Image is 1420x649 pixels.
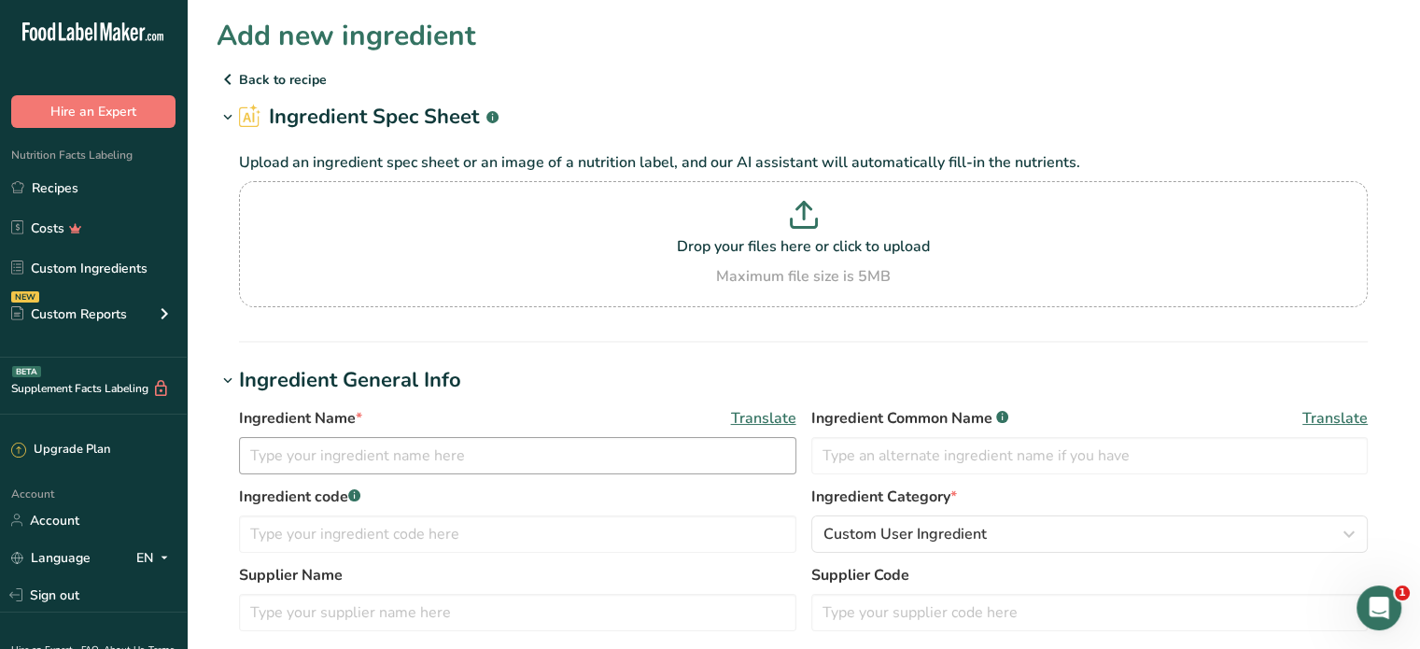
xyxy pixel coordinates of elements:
[823,523,987,545] span: Custom User Ingredient
[239,437,796,474] input: Type your ingredient name here
[239,515,796,553] input: Type your ingredient code here
[811,515,1369,553] button: Custom User Ingredient
[1302,407,1368,430] span: Translate
[731,407,796,430] span: Translate
[239,486,796,508] label: Ingredient code
[244,235,1363,258] p: Drop your files here or click to upload
[811,437,1369,474] input: Type an alternate ingredient name if you have
[217,68,1390,91] p: Back to recipe
[811,407,1008,430] span: Ingredient Common Name
[217,15,476,57] h1: Add new ingredient
[11,542,91,574] a: Language
[12,366,41,377] div: BETA
[1395,586,1410,600] span: 1
[239,594,796,631] input: Type your supplier name here
[239,102,499,133] h2: Ingredient Spec Sheet
[11,291,39,303] div: NEW
[811,594,1369,631] input: Type your supplier code here
[11,95,176,128] button: Hire an Expert
[239,407,362,430] span: Ingredient Name
[11,304,127,324] div: Custom Reports
[1357,586,1401,630] iframe: Intercom live chat
[239,564,796,586] label: Supplier Name
[11,441,110,459] div: Upgrade Plan
[136,546,176,569] div: EN
[239,365,461,396] div: Ingredient General Info
[811,564,1369,586] label: Supplier Code
[239,151,1368,174] p: Upload an ingredient spec sheet or an image of a nutrition label, and our AI assistant will autom...
[811,486,1369,508] label: Ingredient Category
[244,265,1363,288] div: Maximum file size is 5MB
